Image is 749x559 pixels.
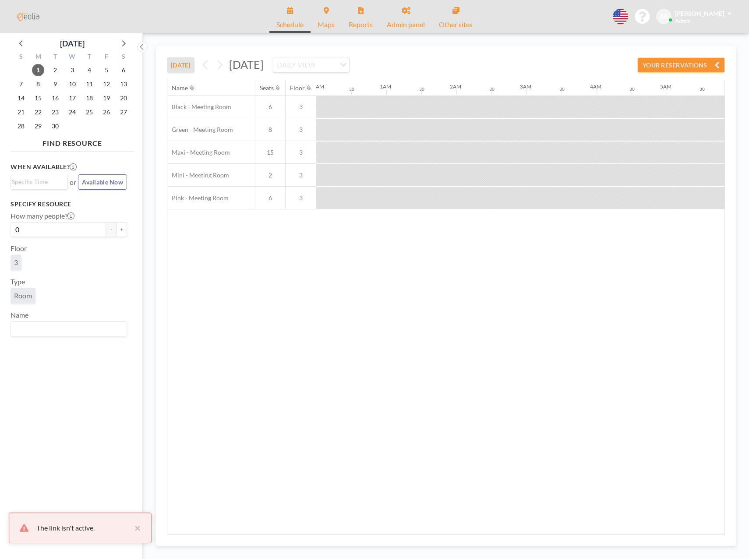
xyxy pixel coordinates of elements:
[167,103,231,111] span: Black - Meeting Room
[66,64,78,76] span: Wednesday, September 3, 2025
[117,92,130,104] span: Saturday, September 20, 2025
[49,64,61,76] span: Tuesday, September 2, 2025
[489,86,495,92] div: 30
[700,86,705,92] div: 30
[60,37,85,50] div: [DATE]
[83,106,95,118] span: Thursday, September 25, 2025
[32,106,44,118] span: Monday, September 22, 2025
[260,84,274,92] div: Seats
[15,106,27,118] span: Sunday, September 21, 2025
[117,64,130,76] span: Saturday, September 6, 2025
[450,83,461,90] div: 2AM
[286,149,316,156] span: 3
[11,175,67,188] div: Search for option
[49,120,61,132] span: Tuesday, September 30, 2025
[36,523,130,533] div: The link isn't active.
[172,84,188,92] div: Name
[106,222,117,237] button: -
[83,78,95,90] span: Thursday, September 11, 2025
[70,178,76,187] span: or
[117,222,127,237] button: +
[14,291,32,300] span: Room
[117,106,130,118] span: Saturday, September 27, 2025
[675,10,724,17] span: [PERSON_NAME]
[12,323,122,335] input: Search for option
[637,57,725,73] button: YOUR RESERVATIONS
[255,171,285,179] span: 2
[32,78,44,90] span: Monday, September 8, 2025
[286,171,316,179] span: 3
[100,78,113,90] span: Friday, September 12, 2025
[30,52,47,63] div: M
[11,311,28,319] label: Name
[49,92,61,104] span: Tuesday, September 16, 2025
[32,92,44,104] span: Monday, September 15, 2025
[273,57,349,72] div: Search for option
[15,92,27,104] span: Sunday, September 14, 2025
[32,120,44,132] span: Monday, September 29, 2025
[318,21,335,28] span: Maps
[66,92,78,104] span: Wednesday, September 17, 2025
[286,194,316,202] span: 3
[255,149,285,156] span: 15
[100,92,113,104] span: Friday, September 19, 2025
[15,120,27,132] span: Sunday, September 28, 2025
[11,277,25,286] label: Type
[229,58,264,71] span: [DATE]
[167,149,230,156] span: Maxi - Meeting Room
[11,135,134,148] h4: FIND RESOURCE
[349,86,354,92] div: 30
[590,83,601,90] div: 4AM
[310,83,324,90] div: 12AM
[439,21,473,28] span: Other sites
[167,194,229,202] span: Pink - Meeting Room
[66,78,78,90] span: Wednesday, September 10, 2025
[276,21,304,28] span: Schedule
[660,83,671,90] div: 5AM
[629,86,635,92] div: 30
[117,78,130,90] span: Saturday, September 13, 2025
[318,59,335,71] input: Search for option
[14,8,42,25] img: organization-logo
[13,52,30,63] div: S
[387,21,425,28] span: Admin panel
[167,171,229,179] span: Mini - Meeting Room
[15,78,27,90] span: Sunday, September 7, 2025
[167,126,233,134] span: Green - Meeting Room
[419,86,424,92] div: 30
[49,106,61,118] span: Tuesday, September 23, 2025
[255,194,285,202] span: 6
[32,64,44,76] span: Monday, September 1, 2025
[167,57,194,73] button: [DATE]
[100,106,113,118] span: Friday, September 26, 2025
[11,322,127,336] div: Search for option
[115,52,132,63] div: S
[83,64,95,76] span: Thursday, September 4, 2025
[66,106,78,118] span: Wednesday, September 24, 2025
[275,59,317,71] span: DAILY VIEW
[520,83,531,90] div: 3AM
[83,92,95,104] span: Thursday, September 18, 2025
[49,78,61,90] span: Tuesday, September 9, 2025
[380,83,391,90] div: 1AM
[559,86,565,92] div: 30
[64,52,81,63] div: W
[98,52,115,63] div: F
[286,126,316,134] span: 3
[11,200,127,208] h3: Specify resource
[82,178,123,186] span: Available Now
[12,177,63,187] input: Search for option
[349,21,373,28] span: Reports
[11,244,27,253] label: Floor
[290,84,305,92] div: Floor
[14,258,18,267] span: 3
[78,174,127,190] button: Available Now
[675,18,691,24] span: Admin
[100,64,113,76] span: Friday, September 5, 2025
[255,103,285,111] span: 6
[286,103,316,111] span: 3
[660,13,668,21] span: AB
[130,523,141,533] button: close
[11,212,74,220] label: How many people?
[47,52,64,63] div: T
